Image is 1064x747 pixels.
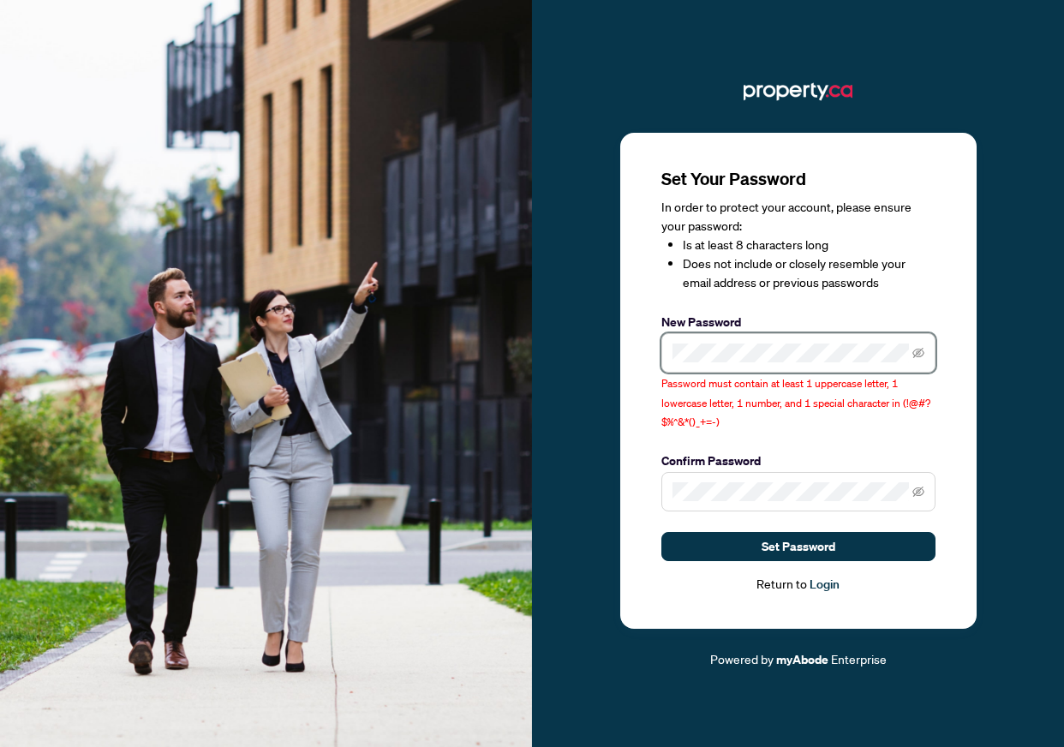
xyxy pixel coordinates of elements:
[776,650,828,669] a: myAbode
[831,651,887,666] span: Enterprise
[744,78,852,105] img: ma-logo
[762,533,835,560] span: Set Password
[661,575,935,595] div: Return to
[810,577,840,592] a: Login
[661,451,935,470] label: Confirm Password
[710,651,774,666] span: Powered by
[912,486,924,498] span: eye-invisible
[661,198,935,292] div: In order to protect your account, please ensure your password:
[661,532,935,561] button: Set Password
[683,254,935,292] li: Does not include or closely resemble your email address or previous passwords
[912,347,924,359] span: eye-invisible
[661,313,935,332] label: New Password
[683,236,935,254] li: Is at least 8 characters long
[661,377,930,429] span: Password must contain at least 1 uppercase letter, 1 lowercase letter, 1 number, and 1 special ch...
[661,167,935,191] h3: Set Your Password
